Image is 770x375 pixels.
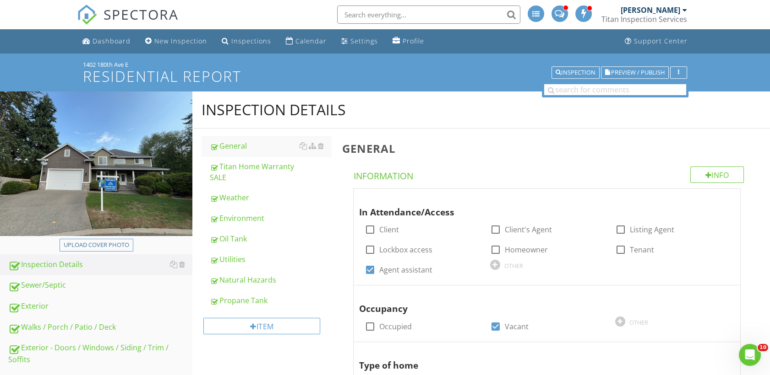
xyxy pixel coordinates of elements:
div: Item [203,318,320,334]
label: Lockbox access [379,245,432,254]
a: Support Center [621,33,691,50]
div: OTHER [629,319,648,326]
div: Inspection Details [8,259,192,271]
div: Calendar [295,37,327,45]
div: Oil Tank [210,233,331,244]
div: Occupancy [359,289,716,316]
button: Inspection [552,66,600,79]
label: Tenant [630,245,654,254]
div: Inspection Details [202,101,346,119]
div: Info [690,166,744,183]
span: SPECTORA [104,5,179,24]
span: Preview / Publish [611,70,665,75]
div: Walks / Porch / Patio / Deck [8,321,192,333]
a: Inspections [218,33,275,50]
div: Inspections [231,37,271,45]
a: Calendar [282,33,330,50]
a: Profile [389,33,428,50]
label: Client [379,225,399,234]
div: Support Center [634,37,688,45]
label: Homeowner [505,245,548,254]
a: SPECTORA [77,12,179,32]
div: Sewer/Septic [8,279,192,291]
div: New Inspection [154,37,207,45]
button: Preview / Publish [601,66,669,79]
div: Propane Tank [210,295,331,306]
div: General [210,140,331,151]
div: Natural Hazards [210,274,331,285]
button: Upload cover photo [60,239,133,252]
iframe: Intercom live chat [739,344,761,366]
div: Utilities [210,254,331,265]
a: Inspection [552,68,600,76]
div: Environment [210,213,331,224]
h4: Information [354,166,744,182]
a: Dashboard [79,33,134,50]
div: Weather [210,192,331,203]
div: Exterior - Doors / Windows / Siding / Trim / Soffits [8,342,192,365]
label: Vacant [505,322,529,331]
div: Upload cover photo [64,241,129,250]
input: Search everything... [337,5,520,24]
div: OTHER [504,262,523,269]
label: Client's Agent [505,225,552,234]
h1: Residential Report [83,68,687,84]
a: Preview / Publish [601,68,669,76]
span: 10 [758,344,768,351]
div: Dashboard [93,37,131,45]
div: Exterior [8,300,192,312]
div: [PERSON_NAME] [621,5,680,15]
input: search for comments [544,84,686,95]
div: Settings [350,37,378,45]
a: New Inspection [142,33,211,50]
div: Titan Inspection Services [601,15,687,24]
div: 1402 180th Ave E [83,61,687,68]
label: Agent assistant [379,265,432,274]
h3: General [342,142,755,155]
label: Listing Agent [630,225,674,234]
img: The Best Home Inspection Software - Spectora [77,5,97,25]
a: Settings [338,33,382,50]
label: Occupied [379,322,412,331]
div: Type of home [359,346,716,372]
div: Titan Home Warranty SALE [210,161,331,183]
div: In Attendance/Access [359,193,716,219]
div: Profile [403,37,424,45]
div: Inspection [556,70,595,76]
